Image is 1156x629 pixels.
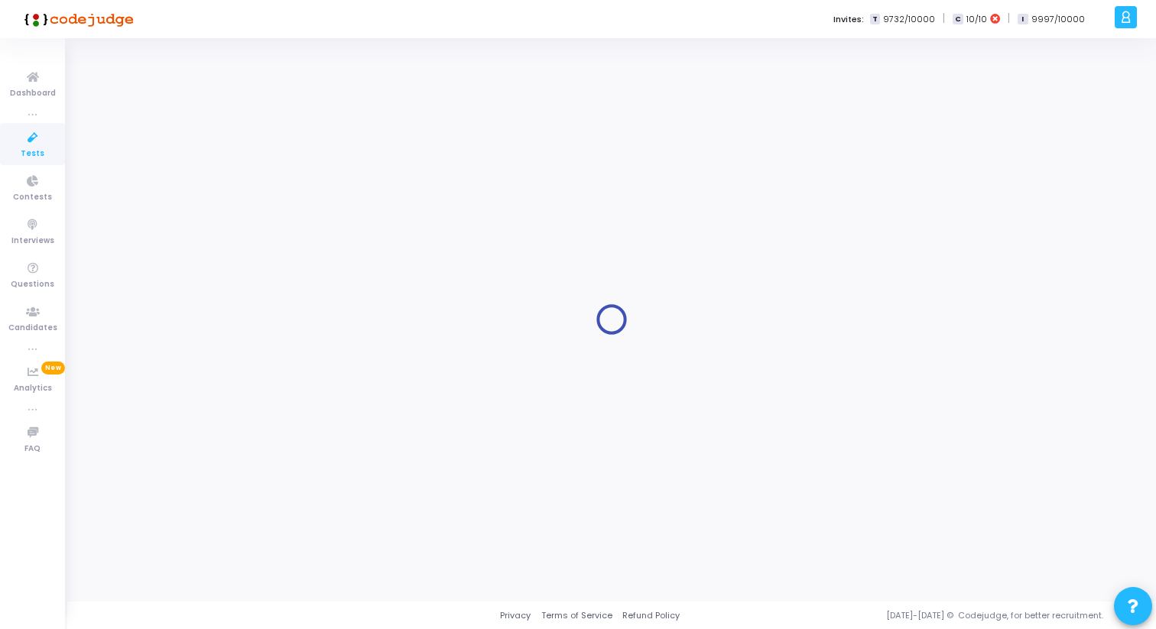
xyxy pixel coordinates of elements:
[883,13,935,26] span: 9732/10000
[24,443,41,456] span: FAQ
[11,235,54,248] span: Interviews
[500,609,531,622] a: Privacy
[622,609,680,622] a: Refund Policy
[1008,11,1010,27] span: |
[943,11,945,27] span: |
[8,322,57,335] span: Candidates
[10,87,56,100] span: Dashboard
[953,14,963,25] span: C
[14,382,52,395] span: Analytics
[541,609,612,622] a: Terms of Service
[833,13,864,26] label: Invites:
[13,191,52,204] span: Contests
[1018,14,1028,25] span: I
[1031,13,1085,26] span: 9997/10000
[870,14,880,25] span: T
[19,4,134,34] img: logo
[680,609,1137,622] div: [DATE]-[DATE] © Codejudge, for better recruitment.
[966,13,987,26] span: 10/10
[21,148,44,160] span: Tests
[11,278,54,291] span: Questions
[41,362,65,374] span: New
